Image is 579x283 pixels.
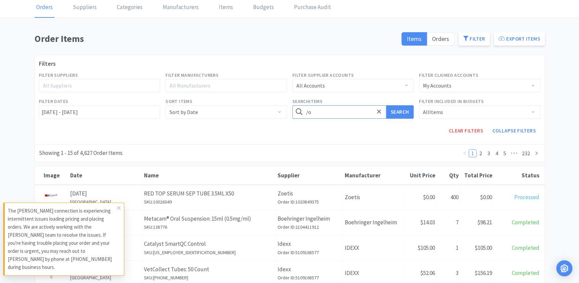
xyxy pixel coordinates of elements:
h6: Order ID: 1020849375 [278,198,341,206]
span: Completed [512,269,539,277]
p: VetCollect Tubes: 50 Count [144,265,274,274]
input: Search for items [292,105,414,119]
div: Boehringer Ingelheim [343,214,403,231]
p: Catalyst SmartQC Control [144,239,274,248]
span: Processed [514,193,539,201]
a: 3 [485,150,492,157]
p: Idexx [278,239,341,248]
div: Sort by Date [170,106,198,118]
input: Select date range [39,105,160,119]
a: 4 [493,150,500,157]
span: Orders [432,35,449,43]
div: Status [496,172,539,179]
label: Filter Manufacturers [165,71,219,79]
i: icon: right [534,151,538,155]
div: 1 [437,239,461,257]
h6: SKU: [PHONE_NUMBER] [144,274,274,281]
h6: Order ID: 2104411912 [278,223,341,231]
span: $14.03 [420,219,435,226]
div: Zoetis [343,189,403,206]
span: $0.00 [423,193,435,201]
button: Collapse Filters [488,124,540,137]
button: Clear Filters [444,124,488,137]
div: Image [37,172,67,179]
p: RED TOP SERUM SEP TUBE 3.5ML X50 [144,189,274,198]
li: 3 [485,149,493,157]
p: The [PERSON_NAME] connection is experiencing intermittent issues loading pricing and placing orde... [8,207,117,271]
div: All Suppliers [43,82,150,89]
div: Total Price [462,172,492,179]
p: Zoetis [278,189,341,198]
div: 3 [437,265,461,282]
div: Open Intercom Messenger [556,260,572,276]
h3: Filters [39,59,540,69]
label: Search Items [292,98,323,105]
a: 5 [501,150,509,157]
button: Export Items [494,32,544,46]
label: Filter Included in Budgets [419,98,484,105]
li: 5 [501,149,509,157]
span: $98.21 [477,219,492,226]
li: 4 [493,149,501,157]
span: $105.00 [475,244,492,251]
span: Items [407,35,422,43]
li: 232 [520,149,532,157]
div: Supplier [278,172,341,179]
h6: SKU: 138776 [144,223,274,231]
a: 1 [469,150,476,157]
label: Filter Suppliers [39,71,78,79]
div: Name [144,172,274,179]
div: Unit Price [405,172,435,179]
span: $105.00 [418,244,435,251]
button: Filter [459,32,490,46]
div: Showing 1 - 15 of 4,627 Order Items [39,149,123,158]
h6: [GEOGRAPHIC_DATA] [70,198,140,206]
div: IDEXX [343,265,403,282]
a: 2 [477,150,484,157]
label: Filter Dates [39,98,68,105]
h6: SKU: 10026049 [144,198,274,206]
h6: Order ID: 5109168577 [278,249,341,256]
h1: Order Items [35,31,398,46]
span: Completed [512,244,539,251]
div: Manufacturer [345,172,402,179]
button: Search [386,105,414,119]
li: Previous Page [461,149,469,157]
span: $0.00 [480,193,492,201]
li: Next Page [532,149,540,157]
p: [DATE] [70,189,140,198]
li: 1 [469,149,477,157]
label: Filter Claimed Accounts [419,71,478,79]
h6: SKU: [US_EMPLOYER_IDENTIFICATION_NUMBER] [144,249,274,256]
p: Metacam® Oral Suspension: 15ml (0.5mg/ml) [144,214,274,223]
span: ••• [509,149,520,157]
div: 400 [437,189,461,206]
p: Idexx [278,265,341,274]
img: ae16248118704b1892ef2d2c608b66fd_723116.png [44,189,58,203]
div: Date [70,172,141,179]
span: Completed [512,219,539,226]
h6: Order ID: 5109168577 [278,274,341,281]
div: My Accounts [423,79,451,92]
label: Sort Items [165,98,192,105]
li: 2 [477,149,485,157]
div: All Items [423,106,443,118]
div: Qty [439,172,459,179]
div: IDEXX [343,239,403,257]
span: $156.19 [475,269,492,277]
div: All Manufacturers [170,82,277,89]
li: Next 5 Pages [509,149,520,157]
a: 232 [520,150,532,157]
label: Filter Supplier Accounts [292,71,354,79]
div: All Accounts [296,79,325,92]
i: icon: left [463,151,467,155]
div: 7 [437,214,461,231]
p: Boehringer Ingelheim [278,214,341,223]
span: $52.06 [420,269,435,277]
